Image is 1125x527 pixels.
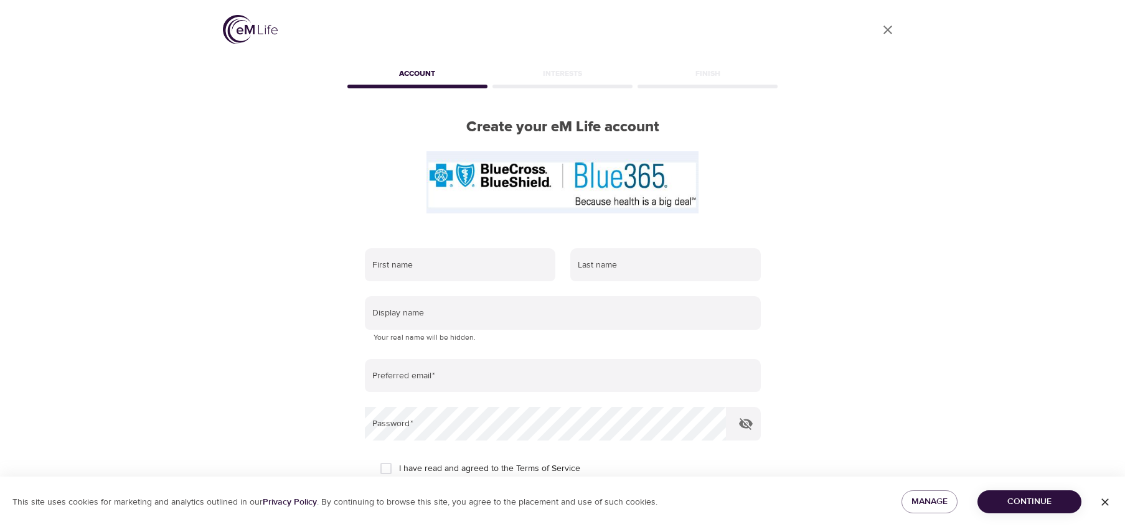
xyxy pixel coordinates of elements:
span: I have read and agreed to the [399,462,580,475]
span: Manage [911,494,948,510]
h2: Create your eM Life account [345,118,781,136]
button: Continue [977,490,1081,513]
img: logo [223,15,278,44]
p: Your real name will be hidden. [374,332,752,344]
a: Terms of Service [516,462,580,475]
a: Privacy Policy [263,497,317,508]
button: Manage [901,490,958,513]
span: Continue [987,494,1071,510]
img: Blue365%20logo.JPG [426,151,699,213]
a: close [873,15,903,45]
